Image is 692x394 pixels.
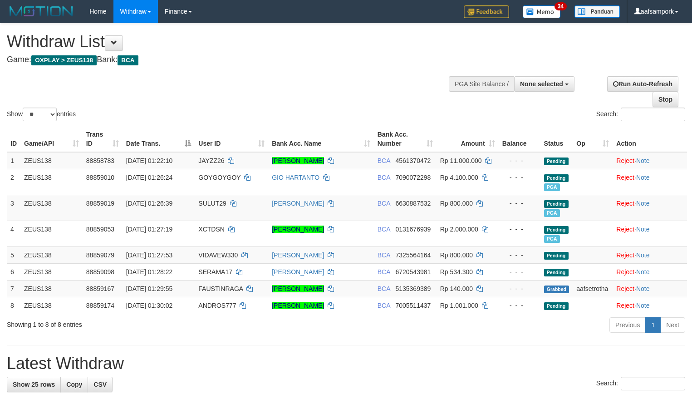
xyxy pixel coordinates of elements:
[502,267,537,276] div: - - -
[544,235,560,243] span: Marked by aaftanly
[126,268,172,276] span: [DATE] 01:28:22
[613,152,687,169] td: ·
[440,302,478,309] span: Rp 1.001.000
[272,200,324,207] a: [PERSON_NAME]
[7,377,61,392] a: Show 25 rows
[20,297,83,314] td: ZEUS138
[195,126,268,152] th: User ID: activate to sort column ascending
[7,280,20,297] td: 7
[544,183,560,191] span: Marked by aaftanly
[7,108,76,121] label: Show entries
[395,174,431,181] span: Copy 7090072298 to clipboard
[544,286,569,293] span: Grabbed
[607,76,678,92] a: Run Auto-Refresh
[86,226,114,233] span: 88859053
[7,221,20,246] td: 4
[7,55,452,64] h4: Game: Bank:
[198,174,240,181] span: GOYGOYGOY
[616,200,634,207] a: Reject
[616,226,634,233] a: Reject
[86,157,114,164] span: 88858783
[86,200,114,207] span: 88859019
[198,302,236,309] span: ANDROS777
[395,200,431,207] span: Copy 6630887532 to clipboard
[616,174,634,181] a: Reject
[20,221,83,246] td: ZEUS138
[7,263,20,280] td: 6
[7,33,452,51] h1: Withdraw List
[544,302,569,310] span: Pending
[272,157,324,164] a: [PERSON_NAME]
[7,195,20,221] td: 3
[20,169,83,195] td: ZEUS138
[636,157,650,164] a: Note
[621,377,685,390] input: Search:
[268,126,374,152] th: Bank Acc. Name: activate to sort column ascending
[378,251,390,259] span: BCA
[613,297,687,314] td: ·
[613,246,687,263] td: ·
[395,285,431,292] span: Copy 5135369389 to clipboard
[440,200,473,207] span: Rp 800.000
[20,246,83,263] td: ZEUS138
[7,246,20,263] td: 5
[502,199,537,208] div: - - -
[636,251,650,259] a: Note
[126,251,172,259] span: [DATE] 01:27:53
[20,263,83,280] td: ZEUS138
[596,108,685,121] label: Search:
[93,381,107,388] span: CSV
[636,174,650,181] a: Note
[83,126,123,152] th: Trans ID: activate to sort column ascending
[440,226,478,233] span: Rp 2.000.000
[378,268,390,276] span: BCA
[272,302,324,309] a: [PERSON_NAME]
[613,195,687,221] td: ·
[616,251,634,259] a: Reject
[613,169,687,195] td: ·
[544,226,569,234] span: Pending
[88,377,113,392] a: CSV
[573,126,613,152] th: Op: activate to sort column ascending
[544,209,560,217] span: Marked by aaftanly
[395,251,431,259] span: Copy 7325564164 to clipboard
[86,302,114,309] span: 88859174
[20,152,83,169] td: ZEUS138
[502,284,537,293] div: - - -
[653,92,678,107] a: Stop
[7,316,281,329] div: Showing 1 to 8 of 8 entries
[20,195,83,221] td: ZEUS138
[272,251,324,259] a: [PERSON_NAME]
[555,2,567,10] span: 34
[613,126,687,152] th: Action
[621,108,685,121] input: Search:
[574,5,620,18] img: panduan.png
[126,226,172,233] span: [DATE] 01:27:19
[198,285,243,292] span: FAUSTINRAGA
[636,302,650,309] a: Note
[272,226,324,233] a: [PERSON_NAME]
[544,174,569,182] span: Pending
[544,252,569,260] span: Pending
[449,76,514,92] div: PGA Site Balance /
[540,126,573,152] th: Status
[7,297,20,314] td: 8
[374,126,437,152] th: Bank Acc. Number: activate to sort column ascending
[378,157,390,164] span: BCA
[7,355,685,373] h1: Latest Withdraw
[31,55,97,65] span: OXPLAY > ZEUS138
[636,200,650,207] a: Note
[437,126,499,152] th: Amount: activate to sort column ascending
[198,157,224,164] span: JAYZZ26
[660,317,685,333] a: Next
[395,268,431,276] span: Copy 6720543981 to clipboard
[523,5,561,18] img: Button%20Memo.svg
[502,251,537,260] div: - - -
[613,280,687,297] td: ·
[378,226,390,233] span: BCA
[7,169,20,195] td: 2
[378,302,390,309] span: BCA
[126,285,172,292] span: [DATE] 01:29:55
[395,157,431,164] span: Copy 4561370472 to clipboard
[440,157,482,164] span: Rp 11.000.000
